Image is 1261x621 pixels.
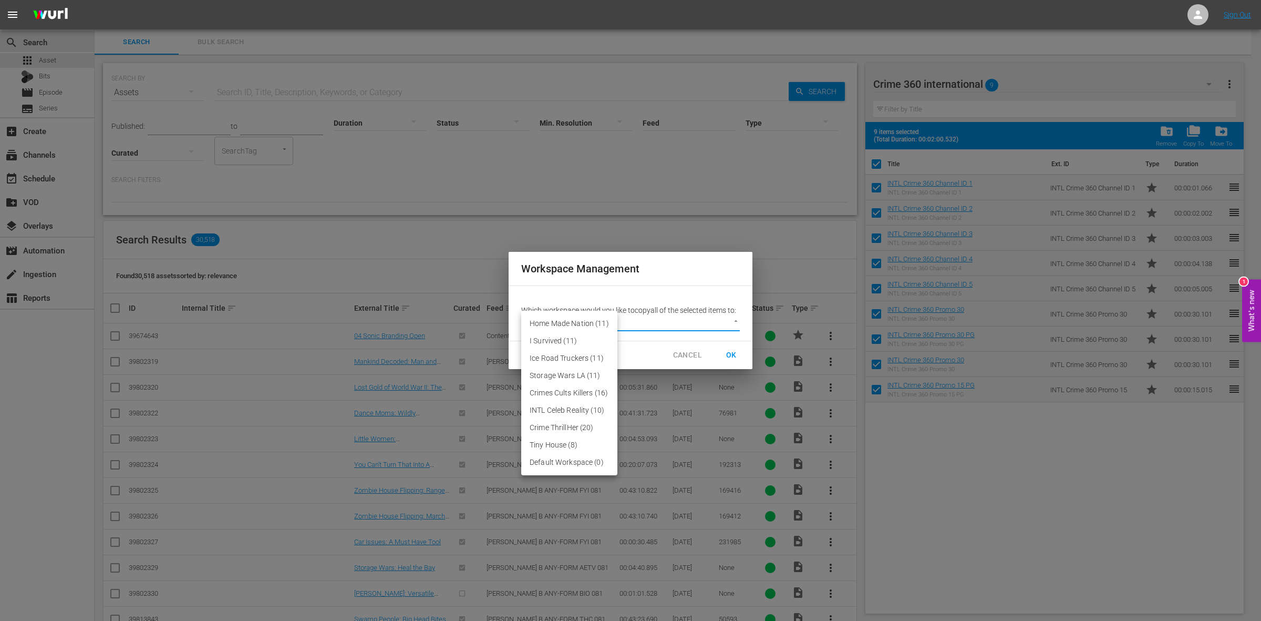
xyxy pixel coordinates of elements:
li: Ice Road Truckers (11) [521,350,617,367]
li: INTL Celeb Reality (10) [521,402,617,419]
li: Tiny House (8) [521,436,617,454]
li: Home Made Nation (11) [521,315,617,332]
li: Crimes Cults Killers (16) [521,384,617,402]
li: I Survived (11) [521,332,617,350]
li: Storage Wars LA (11) [521,367,617,384]
a: Sign Out [1224,11,1251,19]
li: Default Workspace (0) [521,454,617,471]
button: Open Feedback Widget [1242,279,1261,342]
div: 1 [1239,277,1248,286]
li: Crime ThrillHer (20) [521,419,617,436]
img: ans4CAIJ8jUAAAAAAAAAAAAAAAAAAAAAAAAgQb4GAAAAAAAAAAAAAAAAAAAAAAAAJMjXAAAAAAAAAAAAAAAAAAAAAAAAgAT5G... [25,3,76,27]
span: menu [6,8,19,21]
